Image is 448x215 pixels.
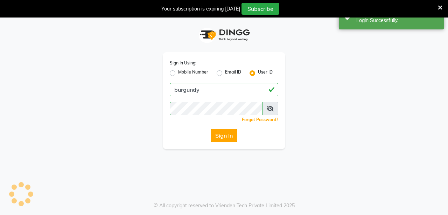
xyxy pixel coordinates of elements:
[225,69,241,77] label: Email ID
[196,25,252,45] img: logo1.svg
[161,5,240,13] div: Your subscription is expiring [DATE]
[356,17,439,24] div: Login Successfully.
[170,83,278,96] input: Username
[178,69,208,77] label: Mobile Number
[170,60,196,66] label: Sign In Using:
[170,102,262,115] input: Username
[242,117,278,122] a: Forgot Password?
[241,3,279,15] button: Subscribe
[211,129,237,142] button: Sign In
[258,69,273,77] label: User ID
